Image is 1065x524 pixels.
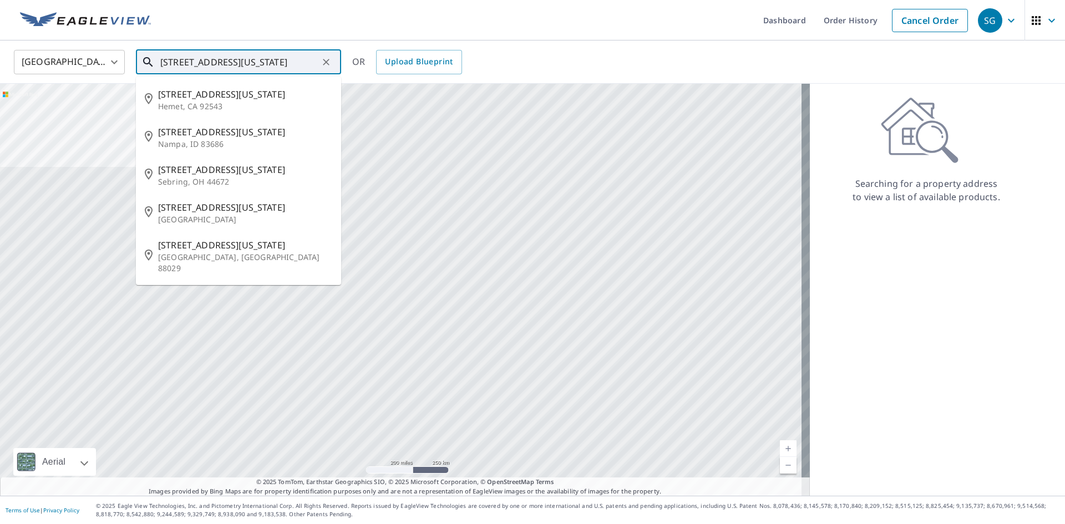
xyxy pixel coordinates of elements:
[158,214,332,225] p: [GEOGRAPHIC_DATA]
[158,252,332,274] p: [GEOGRAPHIC_DATA], [GEOGRAPHIC_DATA] 88029
[158,201,332,214] span: [STREET_ADDRESS][US_STATE]
[385,55,453,69] span: Upload Blueprint
[256,477,554,487] span: © 2025 TomTom, Earthstar Geographics SIO, © 2025 Microsoft Corporation, ©
[20,12,151,29] img: EV Logo
[158,139,332,150] p: Nampa, ID 83686
[13,448,96,476] div: Aerial
[978,8,1002,33] div: SG
[318,54,334,70] button: Clear
[160,47,318,78] input: Search by address or latitude-longitude
[6,507,79,513] p: |
[780,440,797,457] a: Current Level 5, Zoom In
[892,9,968,32] a: Cancel Order
[39,448,69,476] div: Aerial
[536,477,554,486] a: Terms
[852,177,1001,204] p: Searching for a property address to view a list of available products.
[6,506,40,514] a: Terms of Use
[43,506,79,514] a: Privacy Policy
[158,238,332,252] span: [STREET_ADDRESS][US_STATE]
[96,502,1059,518] p: © 2025 Eagle View Technologies, Inc. and Pictometry International Corp. All Rights Reserved. Repo...
[352,50,462,74] div: OR
[14,47,125,78] div: [GEOGRAPHIC_DATA]
[376,50,461,74] a: Upload Blueprint
[780,457,797,474] a: Current Level 5, Zoom Out
[158,163,332,176] span: [STREET_ADDRESS][US_STATE]
[158,176,332,187] p: Sebring, OH 44672
[158,101,332,112] p: Hemet, CA 92543
[158,88,332,101] span: [STREET_ADDRESS][US_STATE]
[158,125,332,139] span: [STREET_ADDRESS][US_STATE]
[487,477,534,486] a: OpenStreetMap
